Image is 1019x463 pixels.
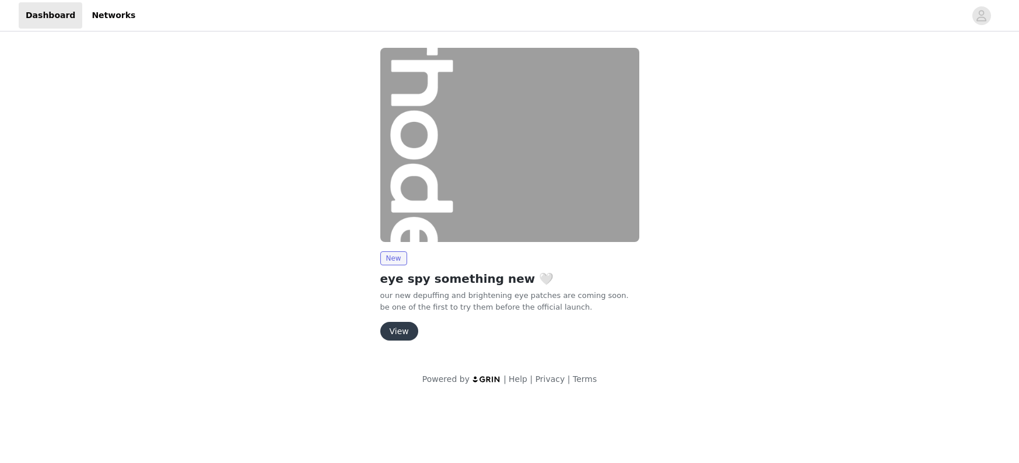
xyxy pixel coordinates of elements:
[976,6,987,25] div: avatar
[530,374,533,384] span: |
[380,48,639,242] img: rhode skin
[422,374,470,384] span: Powered by
[568,374,570,384] span: |
[573,374,597,384] a: Terms
[380,290,639,313] p: our new depuffing and brightening eye patches are coming soon. be one of the first to try them be...
[85,2,142,29] a: Networks
[380,327,418,336] a: View
[472,376,501,383] img: logo
[380,322,418,341] button: View
[380,270,639,287] h2: eye spy something new 🤍
[535,374,565,384] a: Privacy
[380,251,407,265] span: New
[509,374,527,384] a: Help
[19,2,82,29] a: Dashboard
[503,374,506,384] span: |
